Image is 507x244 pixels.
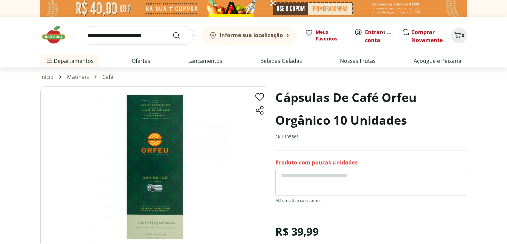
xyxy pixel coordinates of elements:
[46,53,94,69] span: Departamentos
[462,32,464,38] span: 0
[46,53,54,69] button: Menu
[275,159,357,166] p: Produto com poucas unidades
[275,86,467,132] h1: Cápsulas De Café Orfeu Orgânico 10 Unidades
[275,222,318,241] div: R$ 39,99
[275,134,299,140] p: SKU: 135565
[316,29,346,42] span: Meus Favoritos
[202,26,297,45] button: Informe sua localização
[40,74,54,80] a: Início
[451,27,467,43] button: Carrinho
[305,29,346,42] a: Meus Favoritos
[260,57,302,65] a: Bebidas Geladas
[188,57,222,65] a: Lançamentos
[220,31,283,39] b: Informe sua localização
[414,57,461,65] a: Açougue e Peixaria
[67,74,89,80] a: Matinais
[340,57,376,65] a: Nossas Frutas
[172,31,188,39] button: Submit Search
[365,28,402,44] a: Criar conta
[40,25,74,45] img: Hortifruti
[102,74,114,80] a: Café
[132,57,150,65] a: Ofertas
[411,28,443,44] a: Comprar Novamente
[365,28,382,36] a: Entrar
[365,28,395,44] span: ou
[82,26,194,45] input: search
